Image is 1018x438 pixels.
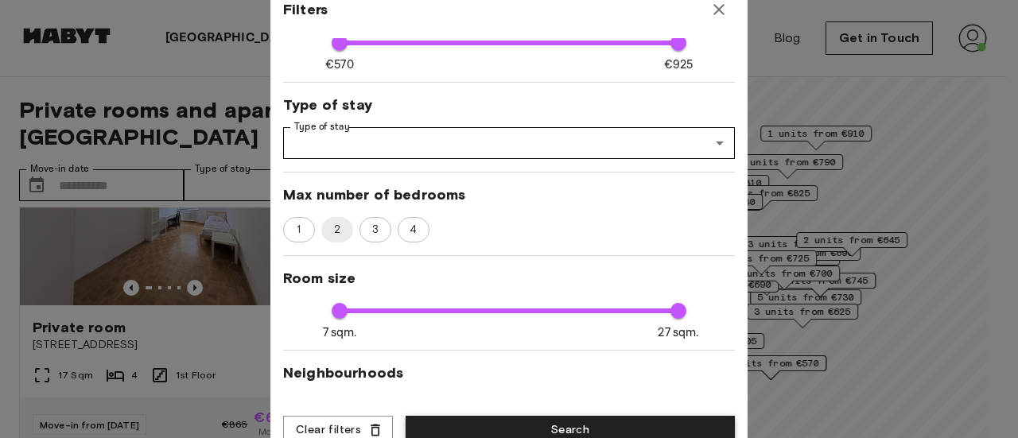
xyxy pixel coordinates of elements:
span: 27 sqm. [658,324,698,341]
span: 4 [401,222,425,238]
span: Untergiesing-Harlaching [308,402,453,421]
div: 1 [283,217,315,242]
span: €925 [664,56,694,73]
span: Max number of bedrooms [283,185,735,204]
label: Type of stay [294,120,350,134]
div: 3 [359,217,391,242]
span: 7 sqm. [323,324,357,341]
span: Type of stay [283,95,735,114]
div: 4 [398,217,429,242]
span: 1 [288,222,309,238]
span: Neighbourhoods [283,363,735,382]
span: 3 [363,222,387,238]
span: Room size [283,269,735,288]
span: €570 [325,56,354,73]
span: 2 [324,222,350,238]
div: 2 [321,217,353,242]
